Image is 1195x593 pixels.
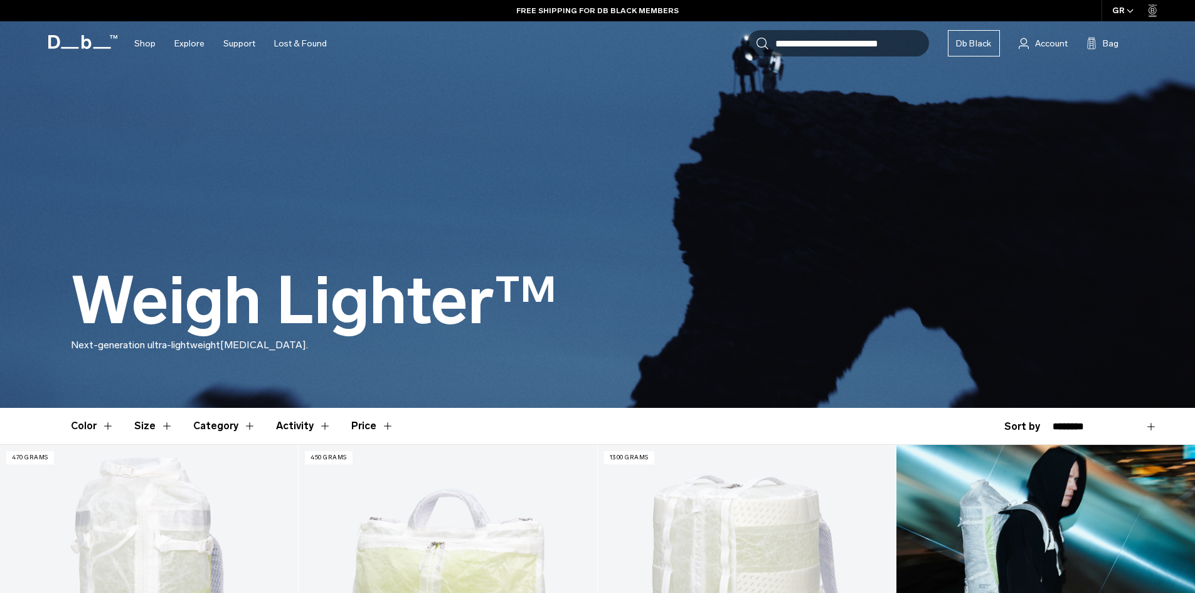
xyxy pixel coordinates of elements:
[948,30,1000,56] a: Db Black
[1086,36,1118,51] button: Bag
[604,451,654,464] p: 1300 grams
[71,408,114,444] button: Toggle Filter
[134,408,173,444] button: Toggle Filter
[134,21,156,66] a: Shop
[174,21,204,66] a: Explore
[125,21,336,66] nav: Main Navigation
[220,339,308,351] span: [MEDICAL_DATA].
[274,21,327,66] a: Lost & Found
[6,451,54,464] p: 470 grams
[71,339,220,351] span: Next-generation ultra-lightweight
[1019,36,1068,51] a: Account
[223,21,255,66] a: Support
[516,5,679,16] a: FREE SHIPPING FOR DB BLACK MEMBERS
[71,265,557,338] h1: Weigh Lighter™
[193,408,256,444] button: Toggle Filter
[1035,37,1068,50] span: Account
[305,451,353,464] p: 450 grams
[1103,37,1118,50] span: Bag
[276,408,331,444] button: Toggle Filter
[351,408,394,444] button: Toggle Price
